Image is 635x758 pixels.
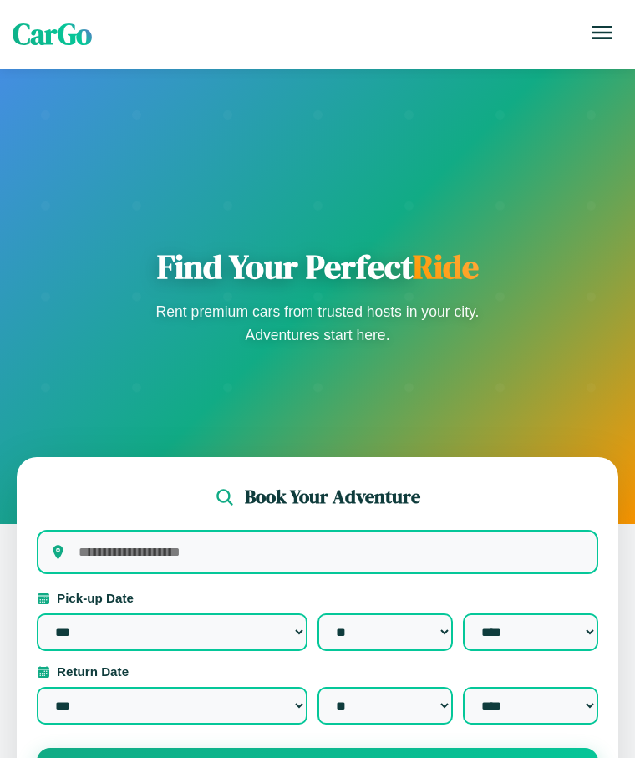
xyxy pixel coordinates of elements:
label: Return Date [37,664,598,679]
span: Ride [413,244,479,289]
p: Rent premium cars from trusted hosts in your city. Adventures start here. [150,300,485,347]
h2: Book Your Adventure [245,484,420,510]
label: Pick-up Date [37,591,598,605]
h1: Find Your Perfect [150,247,485,287]
span: CarGo [13,14,92,54]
